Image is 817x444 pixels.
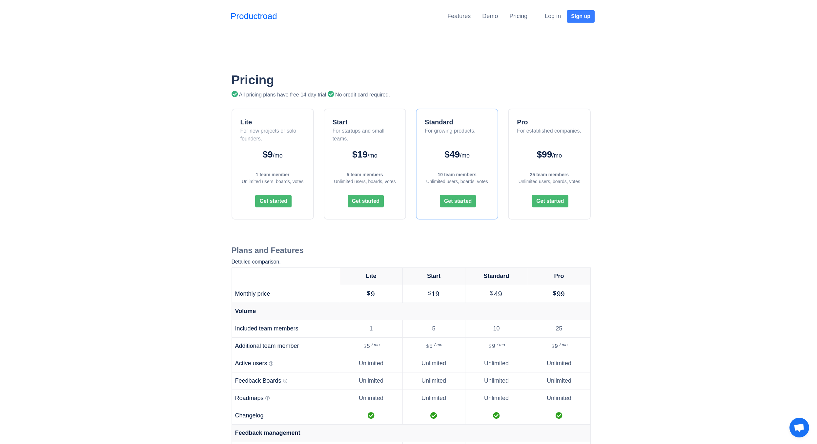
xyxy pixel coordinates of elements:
[789,418,809,437] div: Open chat
[232,407,340,424] td: Changelog
[235,377,281,384] span: Feedback Boards
[556,325,562,332] span: 25
[235,395,264,401] span: Roadmaps
[421,377,446,384] span: Unlimited
[551,344,554,349] span: $
[447,13,471,19] a: Features
[363,344,366,349] span: $
[517,117,581,127] div: Pro
[423,148,491,161] div: $49
[333,117,399,127] div: Start
[560,342,568,347] sup: / mo
[232,246,591,255] h2: Plans and Features
[532,195,568,207] button: Get started
[547,360,571,367] span: Unlimited
[492,343,503,349] span: 9
[484,360,509,367] span: Unlimited
[567,10,595,23] button: Sign up
[509,13,527,19] a: Pricing
[440,195,476,207] button: Get started
[465,267,528,285] th: Standard
[402,267,465,285] th: Start
[438,172,476,177] strong: 10 team members
[347,172,383,177] strong: 5 team members
[484,377,509,384] span: Unlimited
[368,152,378,159] span: /mo
[240,117,307,127] div: Lite
[348,195,384,207] button: Get started
[367,290,370,296] span: $
[333,127,399,143] div: For startups and small teams.
[359,395,383,401] span: Unlimited
[489,344,491,349] span: $
[359,360,383,367] span: Unlimited
[423,178,491,185] div: Unlimited users, boards, votes
[431,290,439,298] span: 19
[371,290,375,298] span: 9
[490,290,493,296] span: $
[432,325,435,332] span: 5
[555,343,566,349] span: 9
[239,178,307,185] div: Unlimited users, boards, votes
[460,152,470,159] span: /mo
[240,127,307,143] div: For new projects or solo founders.
[232,258,591,266] p: Detailed comparison.
[331,148,399,161] div: $19
[425,127,476,143] div: For growing products.
[547,377,571,384] span: Unlimited
[331,178,399,185] div: Unlimited users, boards, votes
[232,91,591,99] div: All pricing plans have free 14 day trial. No credit card required.
[482,13,498,19] a: Demo
[493,325,500,332] span: 10
[427,290,431,296] span: $
[517,127,581,143] div: For established companies.
[232,337,340,355] td: Additional team member
[421,395,446,401] span: Unlimited
[359,377,383,384] span: Unlimited
[239,148,307,161] div: $9
[434,342,442,347] sup: / mo
[232,73,591,88] h1: Pricing
[552,152,562,159] span: /mo
[541,10,565,23] button: Log in
[429,343,440,349] span: 5
[340,267,402,285] th: Lite
[235,360,267,367] span: Active users
[367,343,378,349] span: 5
[530,172,569,177] strong: 25 team members
[256,172,290,177] strong: 1 team member
[231,10,277,23] a: Productroad
[557,290,564,298] span: 99
[232,285,340,303] td: Monthly price
[497,342,505,347] sup: / mo
[494,290,502,298] span: 49
[232,320,340,337] td: Included team members
[369,325,373,332] span: 1
[421,360,446,367] span: Unlimited
[528,267,590,285] th: Pro
[515,178,583,185] div: Unlimited users, boards, votes
[484,395,509,401] span: Unlimited
[547,395,571,401] span: Unlimited
[425,117,476,127] div: Standard
[232,303,590,320] td: Volume
[255,195,291,207] button: Get started
[515,148,583,161] div: $99
[553,290,556,296] span: $
[273,152,283,159] span: /mo
[232,424,590,442] td: Feedback management
[372,342,380,347] sup: / mo
[426,344,429,349] span: $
